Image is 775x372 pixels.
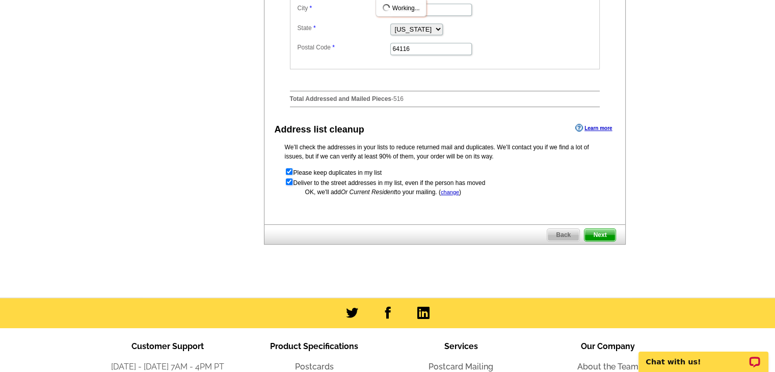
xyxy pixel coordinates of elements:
strong: Total Addressed and Mailed Pieces [290,95,391,102]
span: 516 [393,95,404,102]
label: City [298,4,389,13]
img: loading... [382,4,390,12]
span: Customer Support [131,341,204,351]
a: Learn more [575,124,612,132]
span: Or Current Resident [341,189,395,196]
div: OK, we'll add to your mailing. ( ) [285,188,605,197]
span: Product Specifications [270,341,358,351]
a: Back [547,228,580,242]
span: Services [444,341,478,351]
label: State [298,23,389,33]
span: Back [547,229,579,241]
iframe: LiveChat chat widget [632,340,775,372]
span: Next [584,229,615,241]
a: Postcard Mailing [429,362,493,371]
a: change [441,189,459,195]
p: We’ll check the addresses in your lists to reduce returned mail and duplicates. We’ll contact you... [285,143,605,161]
form: Please keep duplicates in my list Deliver to the street addresses in my list, even if the person ... [285,167,605,188]
a: Postcards [295,362,334,371]
label: Postal Code [298,43,389,52]
a: About the Team [577,362,638,371]
div: Address list cleanup [275,123,364,137]
span: Our Company [581,341,635,351]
